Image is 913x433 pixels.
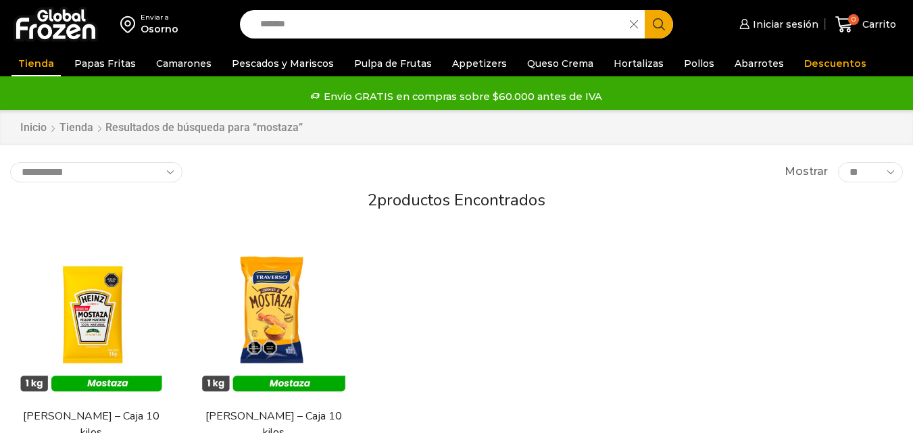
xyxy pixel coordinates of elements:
span: 2 [368,189,377,211]
a: Tienda [59,120,94,136]
a: Appetizers [445,51,514,76]
button: Search button [645,10,673,39]
a: Camarones [149,51,218,76]
nav: Breadcrumb [20,120,303,136]
div: Osorno [141,22,178,36]
img: address-field-icon.svg [120,13,141,36]
a: Abarrotes [728,51,791,76]
a: Pescados y Mariscos [225,51,341,76]
a: Iniciar sesión [736,11,818,38]
a: Papas Fritas [68,51,143,76]
a: Pulpa de Frutas [347,51,439,76]
a: Descuentos [797,51,873,76]
a: Tienda [11,51,61,76]
span: productos encontrados [377,189,545,211]
span: Mostrar [785,164,828,180]
a: Queso Crema [520,51,600,76]
select: Pedido de la tienda [10,162,182,182]
a: Pollos [677,51,721,76]
span: Carrito [859,18,896,31]
h1: Resultados de búsqueda para “mostaza” [105,121,303,134]
a: Inicio [20,120,47,136]
a: 0 Carrito [832,9,899,41]
span: 0 [848,14,859,25]
a: Hortalizas [607,51,670,76]
div: Enviar a [141,13,178,22]
span: Iniciar sesión [749,18,818,31]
